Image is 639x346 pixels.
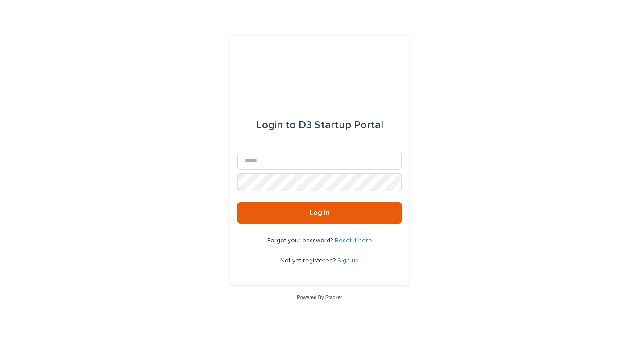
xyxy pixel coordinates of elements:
[267,237,335,244] span: Forgot your password?
[237,202,402,224] button: Log in
[335,237,372,244] a: Reset it here
[256,113,383,138] div: D3 Startup Portal
[280,257,337,264] span: Not yet registered?
[337,257,359,264] a: Sign up
[256,120,296,131] span: Login to
[290,57,349,84] img: q0dI35fxT46jIlCv2fcp
[297,295,342,300] a: Powered By Stacker
[310,209,330,216] span: Log in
